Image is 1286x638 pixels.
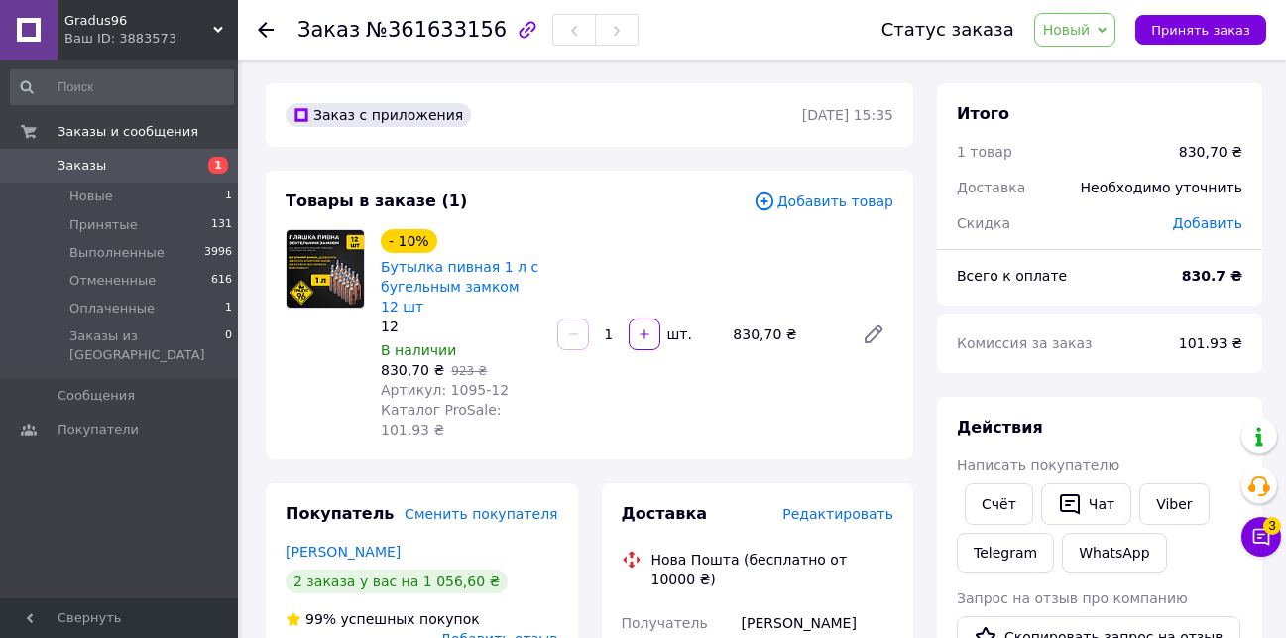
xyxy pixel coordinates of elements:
span: Заказ [297,18,360,42]
span: 1 [208,157,228,174]
span: Покупатели [58,421,139,439]
div: - 10% [381,229,437,253]
span: 830,70 ₴ [381,362,444,378]
span: Оплаченные [69,300,155,318]
div: 12 [381,317,541,336]
span: 3 [1263,511,1281,529]
span: Запрос на отзыв про компанию [957,590,1188,606]
a: [PERSON_NAME] [286,544,401,560]
div: Вернуться назад [258,20,274,40]
img: Бутылка пивная 1 л с бугельным замком 12 шт [287,230,364,308]
div: 830,70 ₴ [725,320,846,348]
span: Выполненные [69,244,165,262]
span: Заказы и сообщения [58,123,198,141]
a: Telegram [957,533,1054,573]
span: 101.93 ₴ [1179,335,1242,351]
span: Каталог ProSale: 101.93 ₴ [381,402,501,438]
div: Ваш ID: 3883573 [64,30,238,48]
span: Новый [1043,22,1091,38]
div: Необходимо уточнить [1069,166,1254,209]
span: Добавить товар [754,191,893,212]
span: Gradus96 [64,12,213,30]
button: Чат [1041,483,1131,525]
div: шт. [662,324,694,344]
span: Действия [957,418,1043,437]
span: Итого [957,104,1009,123]
span: Всего к оплате [957,268,1067,284]
span: Доставка [957,180,1025,195]
span: Редактировать [782,506,893,522]
button: Принять заказ [1135,15,1266,45]
span: Отмененные [69,272,156,290]
a: Viber [1139,483,1209,525]
span: Принятые [69,216,138,234]
span: Скидка [957,215,1010,231]
span: Принять заказ [1151,23,1250,38]
span: 616 [211,272,232,290]
span: Заказы из [GEOGRAPHIC_DATA] [69,327,225,363]
span: 1 [225,300,232,318]
span: Сообщения [58,387,135,405]
span: Доставка [622,504,708,523]
span: Заказы [58,157,106,175]
span: Получатель [622,615,708,631]
span: 1 [225,188,232,205]
span: 0 [225,327,232,363]
b: 830.7 ₴ [1182,268,1242,284]
div: успешных покупок [286,609,480,629]
span: 1 товар [957,144,1012,160]
button: Cчёт [965,483,1033,525]
span: 99% [305,611,336,627]
div: 2 заказа у вас на 1 056,60 ₴ [286,570,508,593]
div: Статус заказа [881,20,1014,40]
span: Комиссия за заказ [957,335,1093,351]
a: WhatsApp [1062,533,1166,573]
span: Сменить покупателя [405,506,557,522]
div: Заказ с приложения [286,103,471,127]
span: Написать покупателю [957,457,1119,473]
button: Чат с покупателем3 [1241,517,1281,557]
a: Редактировать [854,315,893,354]
span: В наличии [381,342,456,358]
span: Артикул: 1095-12 [381,382,509,398]
span: Добавить [1173,215,1242,231]
span: 131 [211,216,232,234]
input: Поиск [10,69,234,105]
span: 923 ₴ [451,364,487,378]
a: Бутылка пивная 1 л с бугельным замком 12 шт [381,259,538,315]
span: Покупатель [286,504,394,523]
span: №361633156 [366,18,507,42]
div: 830,70 ₴ [1179,142,1242,162]
div: Нова Пошта (бесплатно от 10000 ₴) [646,550,899,589]
span: 3996 [204,244,232,262]
span: Новые [69,188,113,205]
time: [DATE] 15:35 [802,107,893,123]
span: Товары в заказе (1) [286,191,467,210]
